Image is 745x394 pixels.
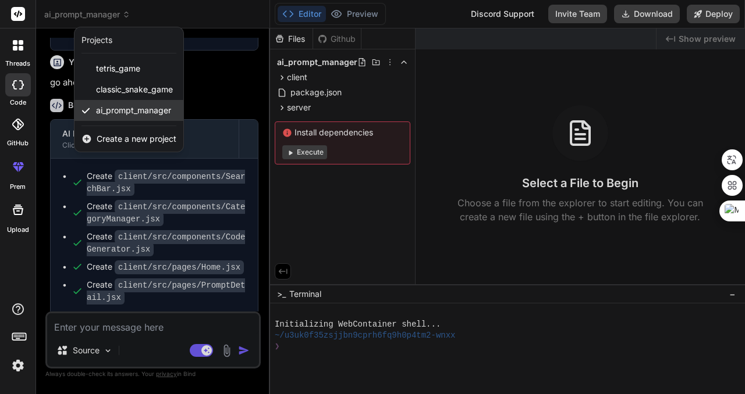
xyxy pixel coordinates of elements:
[97,133,176,145] span: Create a new project
[7,138,29,148] label: GitHub
[96,63,140,74] span: tetris_game
[96,105,171,116] span: ai_prompt_manager
[10,98,26,108] label: code
[5,59,30,69] label: threads
[96,84,173,95] span: classic_snake_game
[81,34,112,46] div: Projects
[8,356,28,375] img: settings
[10,182,26,192] label: prem
[7,225,29,235] label: Upload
